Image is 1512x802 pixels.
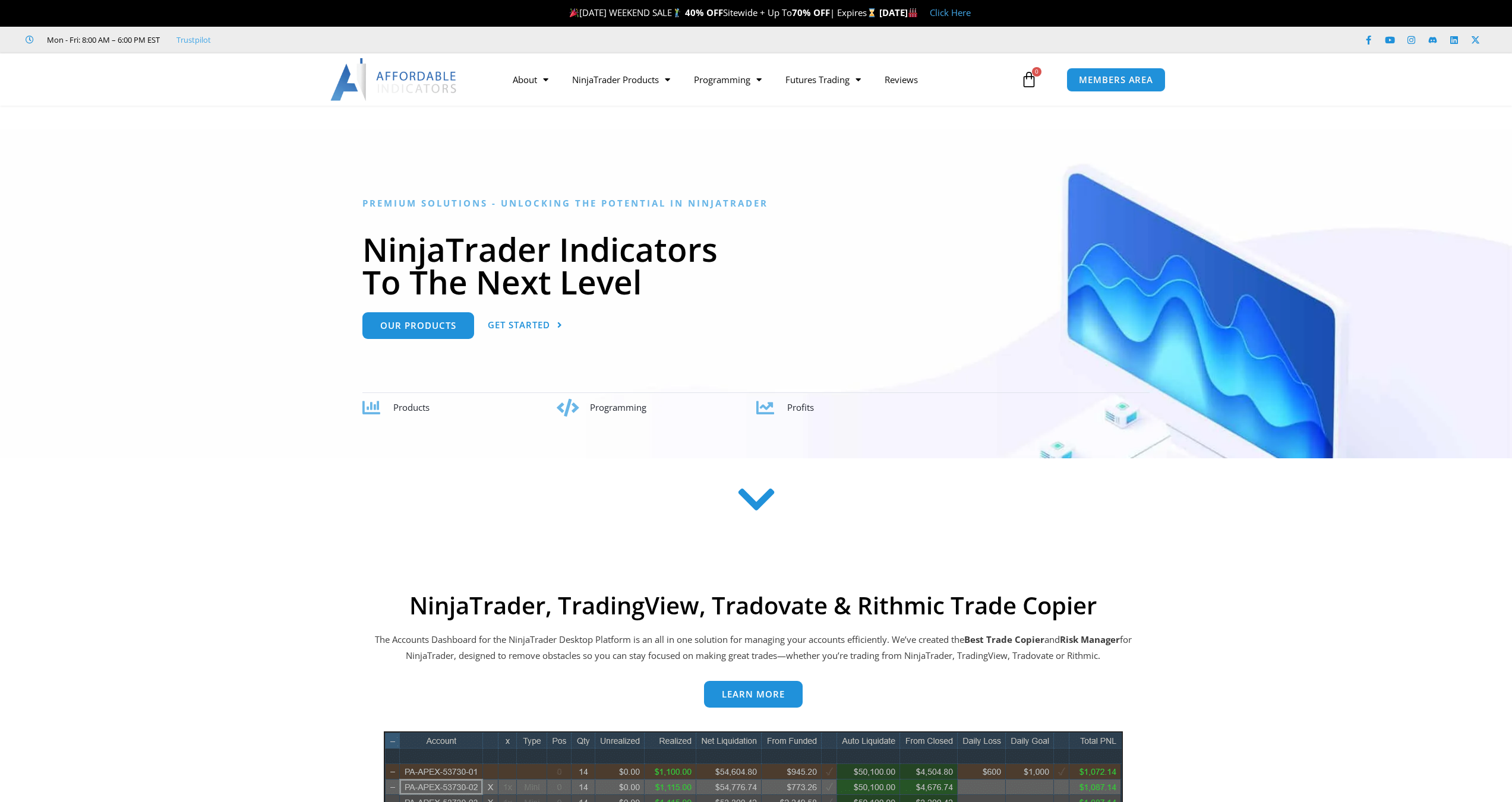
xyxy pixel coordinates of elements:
[1003,62,1055,97] a: 0
[673,8,681,17] img: 🏌️‍♂️
[330,58,458,101] img: LogoAI | Affordable Indicators – NinjaTrader
[362,198,1150,209] h6: Premium Solutions - Unlocking the Potential in NinjaTrader
[1060,633,1120,645] strong: Risk Manager
[44,33,160,47] span: Mon - Fri: 8:00 AM – 6:00 PM EST
[567,7,879,18] span: [DATE] WEEKEND SALE Sitewide + Up To | Expires
[373,632,1134,665] p: The Accounts Dashboard for the NinjaTrader Desktop Platform is an all in one solution for managin...
[590,401,646,413] span: Programming
[560,66,682,93] a: NinjaTrader Products
[570,8,579,17] img: 🎉
[867,8,876,17] img: ⌛
[682,66,774,93] a: Programming
[930,7,971,18] a: Click Here
[1032,67,1041,77] span: 0
[501,66,1018,93] nav: Menu
[373,591,1134,620] h2: NinjaTrader, TradingView, Tradovate & Rithmic Trade Copier
[722,690,785,699] span: Learn more
[501,66,560,93] a: About
[488,312,563,339] a: Get Started
[176,33,211,47] a: Trustpilot
[1066,68,1166,92] a: MEMBERS AREA
[873,66,930,93] a: Reviews
[908,8,917,17] img: 🏭
[774,66,873,93] a: Futures Trading
[685,7,723,18] strong: 40% OFF
[792,7,830,18] strong: 70% OFF
[964,633,1044,645] b: Best Trade Copier
[362,312,474,339] a: Our Products
[704,681,803,708] a: Learn more
[393,401,430,413] span: Products
[380,321,456,330] span: Our Products
[879,7,918,18] strong: [DATE]
[787,401,814,413] span: Profits
[488,321,550,329] span: Get Started
[1079,75,1153,84] span: MEMBERS AREA
[362,233,1150,298] h1: NinjaTrader Indicators To The Next Level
